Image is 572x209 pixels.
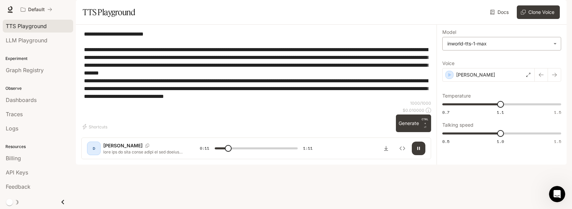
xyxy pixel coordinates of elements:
[442,123,473,127] p: Talking speed
[442,109,449,115] span: 0.7
[442,30,456,35] p: Model
[396,114,431,132] button: GenerateCTRL +⏎
[554,109,561,115] span: 1.5
[103,149,184,155] p: lore ips do sita conse adipi el sed doeius tem inc utlabore etdolo m aliqua enima minimv quisnos ...
[28,7,45,13] p: Default
[103,142,143,149] p: [PERSON_NAME]
[447,40,550,47] div: inworld-tts-1-max
[18,3,55,16] button: All workspaces
[549,186,565,202] iframe: Intercom live chat
[143,144,152,148] button: Copy Voice ID
[517,5,560,19] button: Clone Voice
[554,139,561,144] span: 1.5
[497,139,504,144] span: 1.0
[489,5,511,19] a: Docs
[443,37,561,50] div: inworld-tts-1-max
[200,145,209,152] span: 0:11
[303,145,313,152] span: 1:11
[422,117,428,129] p: ⏎
[379,142,393,155] button: Download audio
[422,117,428,125] p: CTRL +
[442,93,471,98] p: Temperature
[442,139,449,144] span: 0.5
[396,142,409,155] button: Inspect
[442,61,454,66] p: Voice
[456,71,495,78] p: [PERSON_NAME]
[83,5,135,19] h1: TTS Playground
[497,109,504,115] span: 1.1
[88,143,99,154] div: D
[81,121,110,132] button: Shortcuts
